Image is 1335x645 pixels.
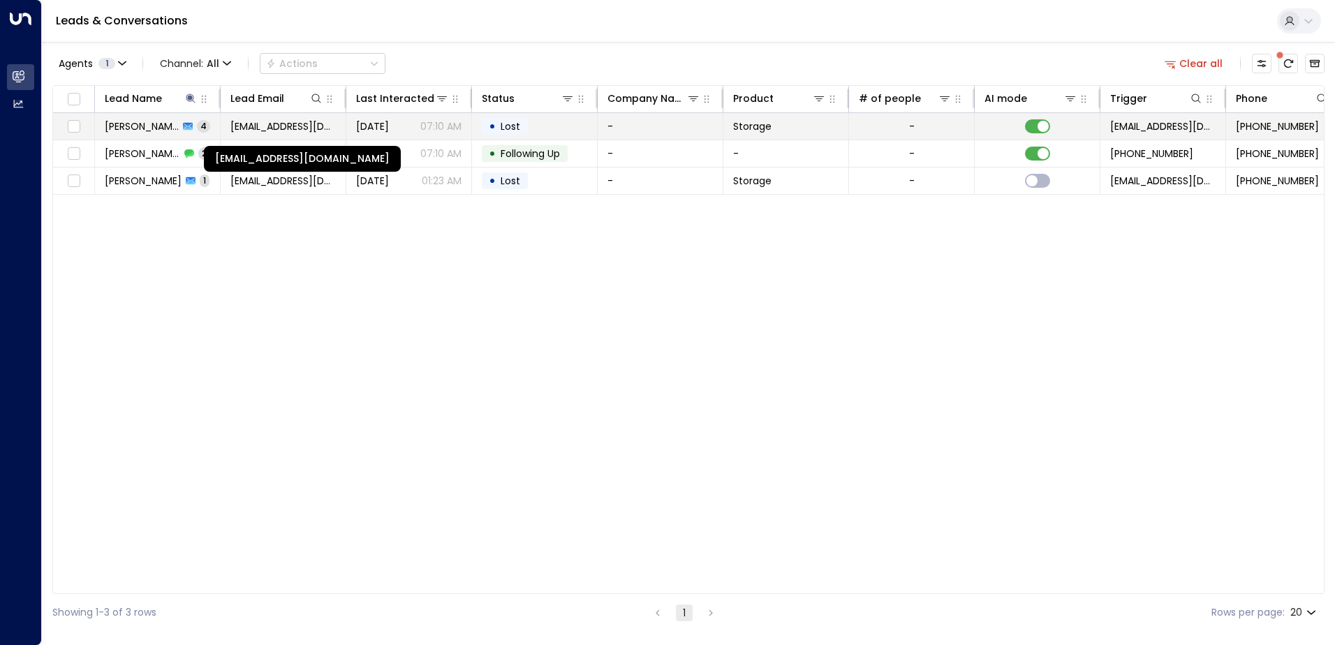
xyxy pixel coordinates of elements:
[909,174,915,188] div: -
[1110,147,1193,161] span: +447999669280
[266,57,318,70] div: Actions
[1110,174,1216,188] span: leads@space-station.co.uk
[1110,90,1147,107] div: Trigger
[676,605,693,621] button: page 1
[1110,90,1203,107] div: Trigger
[733,174,772,188] span: Storage
[65,145,82,163] span: Toggle select row
[501,174,520,188] span: Lost
[65,118,82,135] span: Toggle select row
[1290,602,1319,623] div: 20
[105,147,180,161] span: Anna Madden
[984,90,1077,107] div: AI mode
[1110,119,1216,133] span: leads@space-station.co.uk
[65,91,82,108] span: Toggle select all
[1236,119,1319,133] span: +447999669280
[607,90,700,107] div: Company Name
[1252,54,1271,73] button: Customize
[65,172,82,190] span: Toggle select row
[482,90,575,107] div: Status
[1211,605,1285,620] label: Rows per page:
[200,175,209,186] span: 1
[1159,54,1229,73] button: Clear all
[1278,54,1298,73] span: There are new threads available. Refresh the grid to view the latest updates.
[154,54,237,73] button: Channel:All
[607,90,686,107] div: Company Name
[598,140,723,167] td: -
[98,58,115,69] span: 1
[649,604,720,621] nav: pagination navigation
[356,90,434,107] div: Last Interacted
[154,54,237,73] span: Channel:
[105,174,182,188] span: Tallulah Madden
[1236,174,1319,188] span: +447406142897
[489,169,496,193] div: •
[598,168,723,194] td: -
[52,605,156,620] div: Showing 1-3 of 3 rows
[52,54,131,73] button: Agents1
[598,113,723,140] td: -
[489,142,496,165] div: •
[230,119,336,133] span: annamddn330@gmail.com
[909,119,915,133] div: -
[204,146,401,172] div: [EMAIL_ADDRESS][DOMAIN_NAME]
[1236,90,1267,107] div: Phone
[260,53,385,74] div: Button group with a nested menu
[420,147,462,161] p: 07:10 AM
[230,90,284,107] div: Lead Email
[1236,147,1319,161] span: +447999669280
[723,140,849,167] td: -
[733,119,772,133] span: Storage
[984,90,1027,107] div: AI mode
[105,119,179,133] span: Anna Madden
[733,90,826,107] div: Product
[422,174,462,188] p: 01:23 AM
[489,114,496,138] div: •
[909,147,915,161] div: -
[356,90,449,107] div: Last Interacted
[198,147,210,159] span: 2
[105,90,162,107] div: Lead Name
[260,53,385,74] button: Actions
[59,59,93,68] span: Agents
[1305,54,1325,73] button: Archived Leads
[482,90,515,107] div: Status
[56,13,188,29] a: Leads & Conversations
[356,174,389,188] span: Jul 11, 2025
[230,174,336,188] span: witoxupeh@gmail.com
[859,90,952,107] div: # of people
[1236,90,1329,107] div: Phone
[420,119,462,133] p: 07:10 AM
[105,90,198,107] div: Lead Name
[207,58,219,69] span: All
[859,90,921,107] div: # of people
[501,147,560,161] span: Following Up
[733,90,774,107] div: Product
[356,119,389,133] span: Aug 12, 2025
[197,120,210,132] span: 4
[230,90,323,107] div: Lead Email
[501,119,520,133] span: Lost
